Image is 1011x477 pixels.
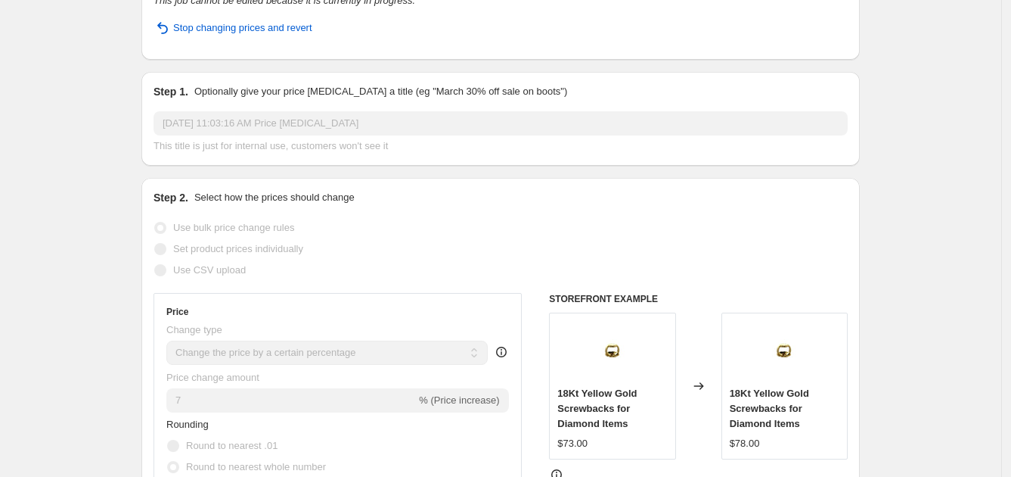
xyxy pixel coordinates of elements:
p: Select how the prices should change [194,190,355,205]
span: Change type [166,324,222,335]
span: Price change amount [166,372,259,383]
span: Rounding [166,419,209,430]
button: Stop changing prices and revert [144,16,321,40]
span: Use CSV upload [173,264,246,276]
h2: Step 1. [154,84,188,99]
span: % (Price increase) [419,394,499,406]
div: $78.00 [730,436,760,451]
span: Use bulk price change rules [173,222,294,233]
img: ERIBACKS-Y_az1_ea450848-9b75-4b24-ba49-3658160967b2_80x.jpg [582,321,643,382]
span: 18Kt Yellow Gold Screwbacks for Diamond Items [730,388,809,429]
h3: Price [166,306,188,318]
div: help [494,344,509,360]
h6: STOREFRONT EXAMPLE [549,293,848,305]
span: Stop changing prices and revert [173,20,312,36]
h2: Step 2. [154,190,188,205]
img: ERIBACKS-Y_az1_ea450848-9b75-4b24-ba49-3658160967b2_80x.jpg [754,321,814,382]
span: Round to nearest .01 [186,440,278,451]
span: Round to nearest whole number [186,461,326,472]
input: 30% off holiday sale [154,111,848,136]
p: Optionally give your price [MEDICAL_DATA] a title (eg "March 30% off sale on boots") [194,84,567,99]
span: This title is just for internal use, customers won't see it [154,140,388,151]
input: -15 [166,388,416,413]
span: 18Kt Yellow Gold Screwbacks for Diamond Items [557,388,637,429]
span: Set product prices individually [173,243,303,254]
div: $73.00 [557,436,588,451]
